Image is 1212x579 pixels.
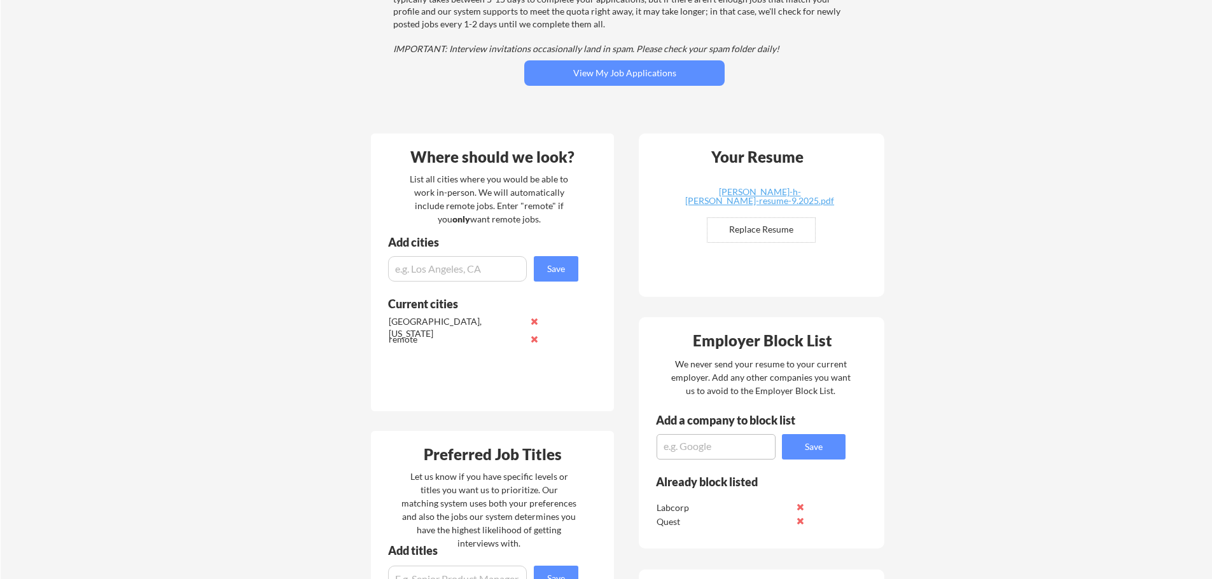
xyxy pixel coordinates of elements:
[389,315,523,340] div: [GEOGRAPHIC_DATA], [US_STATE]
[657,501,791,514] div: Labcorp
[524,60,725,86] button: View My Job Applications
[388,236,582,248] div: Add cities
[388,256,527,282] input: e.g. Los Angeles, CA
[401,172,576,226] div: List all cities where you would be able to work in-person. We will automatically include remote j...
[670,357,851,397] div: We never send your resume to your current employer. Add any other companies you want us to avoid ...
[656,476,828,487] div: Already block listed
[374,149,611,165] div: Where should we look?
[657,515,791,528] div: Quest
[401,470,576,550] div: Let us know if you have specific levels or titles you want us to prioritize. Our matching system ...
[644,333,881,348] div: Employer Block List
[388,298,564,310] div: Current cities
[393,43,779,54] em: IMPORTANT: Interview invitations occasionally land in spam. Please check your spam folder daily!
[684,187,835,207] a: [PERSON_NAME]-h-[PERSON_NAME]-resume-9.2025.pdf
[452,214,470,224] strong: only
[684,187,835,205] div: [PERSON_NAME]-h-[PERSON_NAME]-resume-9.2025.pdf
[388,545,568,556] div: Add titles
[389,333,523,346] div: remote
[782,434,846,460] button: Save
[694,149,820,165] div: Your Resume
[656,414,815,426] div: Add a company to block list
[534,256,578,282] button: Save
[374,447,611,462] div: Preferred Job Titles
